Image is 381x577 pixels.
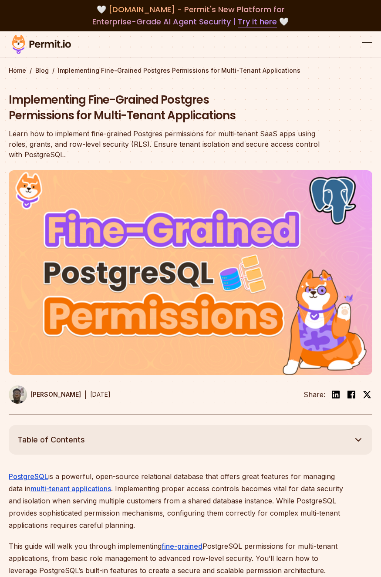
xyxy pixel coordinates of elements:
time: [DATE] [90,391,111,398]
p: is a powerful, open-source relational database that offers great features for managing data in . ... [9,470,343,531]
a: PostgreSQL [9,472,48,481]
p: [PERSON_NAME] [30,390,81,399]
div: / / [9,66,372,75]
img: facebook [346,389,357,400]
img: twitter [363,390,371,399]
div: 🤍 🤍 [9,3,372,28]
div: | [84,389,87,400]
li: Share: [303,389,325,400]
div: Learn how to implement fine-grained Postgres permissions for multi-tenant SaaS apps using roles, ... [9,128,343,160]
a: multi-tenant applications [30,484,111,493]
a: fine-grained [162,542,202,550]
span: Table of Contents [17,434,85,446]
a: Try it here [238,16,277,27]
img: Uma Victor [9,385,27,404]
a: Blog [35,66,49,75]
img: linkedin [330,389,341,400]
span: [DOMAIN_NAME] - Permit's New Platform for Enterprise-Grade AI Agent Security | [92,4,285,27]
p: This guide will walk you through implementing PostgreSQL permissions for multi-tenant application... [9,540,343,577]
img: Implementing Fine-Grained Postgres Permissions for Multi-Tenant Applications [9,170,372,375]
a: Home [9,66,26,75]
a: [PERSON_NAME] [9,385,81,404]
img: Permit logo [9,33,74,56]
h1: Implementing Fine-Grained Postgres Permissions for Multi-Tenant Applications [9,92,343,124]
button: Table of Contents [9,425,372,455]
button: open menu [362,39,372,50]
